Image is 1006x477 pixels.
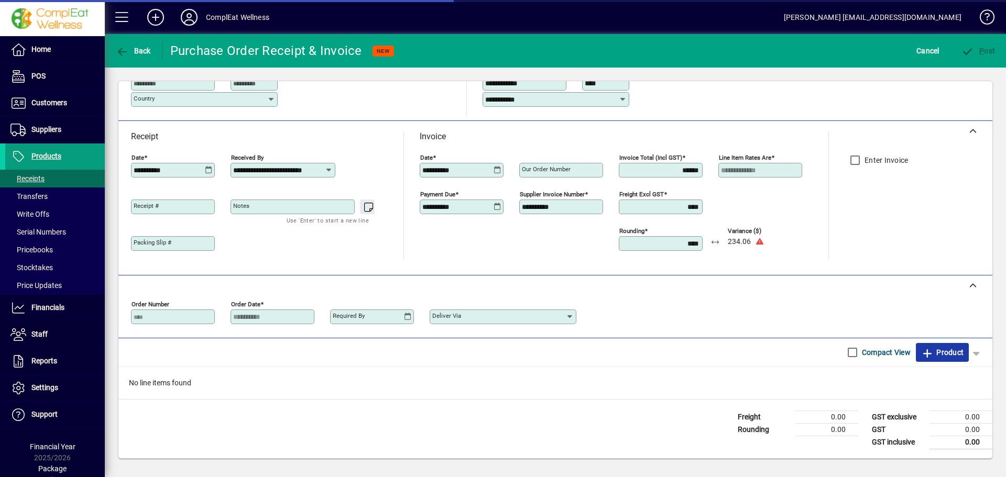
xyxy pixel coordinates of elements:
[132,301,169,308] mat-label: Order number
[5,37,105,63] a: Home
[5,187,105,205] a: Transfers
[732,423,795,436] td: Rounding
[867,436,930,449] td: GST inclusive
[972,2,993,36] a: Knowledge Base
[30,442,75,451] span: Financial Year
[31,72,46,80] span: POS
[930,411,992,423] td: 0.00
[113,41,154,60] button: Back
[139,8,172,27] button: Add
[5,348,105,374] a: Reports
[31,330,48,338] span: Staff
[916,343,969,362] button: Product
[10,174,45,183] span: Receipts
[619,191,664,198] mat-label: Freight excl GST
[719,154,771,161] mat-label: Line item rates are
[728,238,751,246] span: 234.06
[116,47,151,55] span: Back
[728,228,791,235] span: Variance ($)
[961,47,996,55] span: ost
[10,192,48,201] span: Transfers
[795,411,858,423] td: 0.00
[619,227,644,235] mat-label: Rounding
[5,63,105,90] a: POS
[732,411,795,423] td: Freight
[5,205,105,223] a: Write Offs
[959,41,998,60] button: Post
[916,42,939,59] span: Cancel
[784,9,961,26] div: [PERSON_NAME] [EMAIL_ADDRESS][DOMAIN_NAME]
[979,47,984,55] span: P
[5,90,105,116] a: Customers
[930,436,992,449] td: 0.00
[118,367,992,399] div: No line items found
[31,303,64,312] span: Financials
[520,191,585,198] mat-label: Supplier invoice number
[5,241,105,259] a: Pricebooks
[170,42,362,59] div: Purchase Order Receipt & Invoice
[134,239,171,246] mat-label: Packing Slip #
[31,410,58,418] span: Support
[5,259,105,276] a: Stocktakes
[38,464,67,473] span: Package
[862,155,908,165] label: Enter Invoice
[172,8,206,27] button: Profile
[522,165,571,173] mat-label: Our order number
[10,228,66,236] span: Serial Numbers
[31,383,58,392] span: Settings
[132,154,144,161] mat-label: Date
[5,170,105,187] a: Receipts
[5,321,105,348] a: Staff
[860,347,911,358] label: Compact View
[105,41,162,60] app-page-header-button: Back
[233,202,249,209] mat-label: Notes
[930,423,992,436] td: 0.00
[5,375,105,401] a: Settings
[420,154,433,161] mat-label: Date
[921,344,964,361] span: Product
[5,276,105,294] a: Price Updates
[31,98,67,107] span: Customers
[5,402,105,428] a: Support
[619,154,682,161] mat-label: Invoice Total (incl GST)
[432,312,461,319] mat-label: Deliver via
[231,154,264,161] mat-label: Received by
[10,263,53,272] span: Stocktakes
[134,202,159,209] mat-label: Receipt #
[5,295,105,321] a: Financials
[31,152,61,160] span: Products
[867,411,930,423] td: GST exclusive
[31,45,51,53] span: Home
[5,117,105,143] a: Suppliers
[377,48,390,54] span: NEW
[206,9,269,26] div: ComplEat Wellness
[10,246,53,254] span: Pricebooks
[31,125,61,134] span: Suppliers
[795,423,858,436] td: 0.00
[333,312,365,319] mat-label: Required by
[10,281,62,290] span: Price Updates
[5,223,105,241] a: Serial Numbers
[287,214,369,226] mat-hint: Use 'Enter' to start a new line
[914,41,942,60] button: Cancel
[867,423,930,436] td: GST
[31,357,57,365] span: Reports
[10,210,49,218] span: Write Offs
[231,301,260,308] mat-label: Order date
[134,95,155,102] mat-label: Country
[420,191,455,198] mat-label: Payment due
